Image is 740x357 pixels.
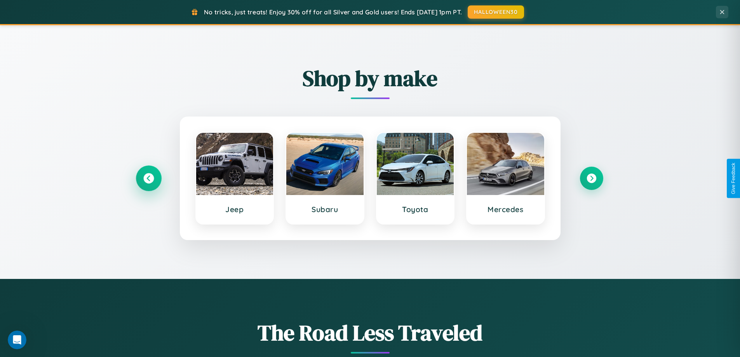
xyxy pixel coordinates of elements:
[137,63,603,93] h2: Shop by make
[385,205,446,214] h3: Toyota
[475,205,536,214] h3: Mercedes
[204,205,266,214] h3: Jeep
[204,8,462,16] span: No tricks, just treats! Enjoy 30% off for all Silver and Gold users! Ends [DATE] 1pm PT.
[137,318,603,348] h1: The Road Less Traveled
[731,163,736,194] div: Give Feedback
[294,205,356,214] h3: Subaru
[468,5,524,19] button: HALLOWEEN30
[8,331,26,349] iframe: Intercom live chat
